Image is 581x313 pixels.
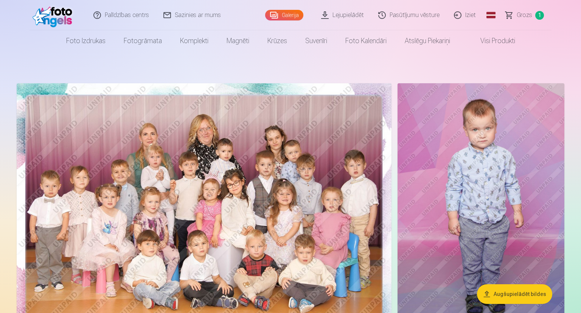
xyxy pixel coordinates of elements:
[115,30,171,51] a: Fotogrāmata
[336,30,396,51] a: Foto kalendāri
[217,30,258,51] a: Magnēti
[57,30,115,51] a: Foto izdrukas
[258,30,296,51] a: Krūzes
[477,284,552,304] button: Augšupielādēt bildes
[459,30,524,51] a: Visi produkti
[396,30,459,51] a: Atslēgu piekariņi
[296,30,336,51] a: Suvenīri
[517,11,532,20] span: Grozs
[535,11,544,20] span: 1
[171,30,217,51] a: Komplekti
[265,10,303,20] a: Galerija
[33,3,76,27] img: /fa1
